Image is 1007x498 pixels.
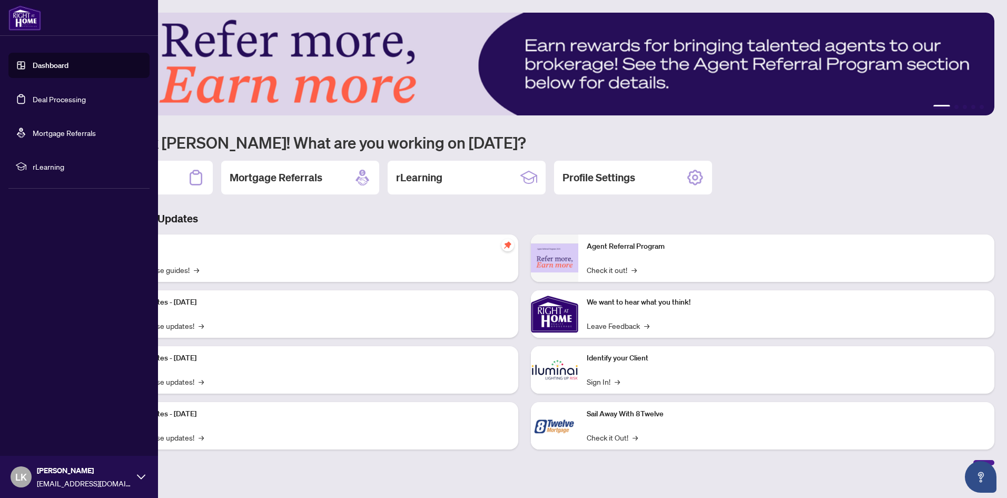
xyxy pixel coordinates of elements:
img: Sail Away With 8Twelve [531,402,578,450]
span: [EMAIL_ADDRESS][DOMAIN_NAME] [37,477,132,489]
p: We want to hear what you think! [587,297,986,308]
button: 2 [954,105,959,109]
p: Agent Referral Program [587,241,986,252]
button: 3 [963,105,967,109]
span: → [615,376,620,387]
span: → [199,320,204,331]
p: Platform Updates - [DATE] [111,408,510,420]
p: Platform Updates - [DATE] [111,297,510,308]
span: pushpin [501,239,514,251]
p: Identify your Client [587,353,986,364]
span: LK [15,470,27,484]
h3: Brokerage & Industry Updates [55,211,994,226]
h2: rLearning [396,170,442,185]
p: Sail Away With 8Twelve [587,408,986,420]
a: Check it Out!→ [587,432,638,443]
h1: Welcome back [PERSON_NAME]! What are you working on [DATE]? [55,132,994,152]
span: rLearning [33,161,142,172]
a: Leave Feedback→ [587,320,649,331]
span: → [633,432,638,443]
a: Mortgage Referrals [33,128,96,138]
span: → [631,264,637,276]
span: → [199,376,204,387]
img: Identify your Client [531,346,578,394]
a: Deal Processing [33,94,86,104]
span: → [644,320,649,331]
p: Platform Updates - [DATE] [111,353,510,364]
img: Slide 0 [55,13,994,115]
a: Sign In!→ [587,376,620,387]
a: Check it out!→ [587,264,637,276]
button: 5 [980,105,984,109]
span: [PERSON_NAME] [37,465,132,476]
h2: Profile Settings [562,170,635,185]
button: Open asap [965,461,996,493]
img: logo [8,5,41,31]
p: Self-Help [111,241,510,252]
img: We want to hear what you think! [531,290,578,338]
img: Agent Referral Program [531,243,578,272]
h2: Mortgage Referrals [230,170,322,185]
button: 1 [933,105,950,109]
span: → [194,264,199,276]
button: 4 [971,105,975,109]
a: Dashboard [33,61,68,70]
span: → [199,432,204,443]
